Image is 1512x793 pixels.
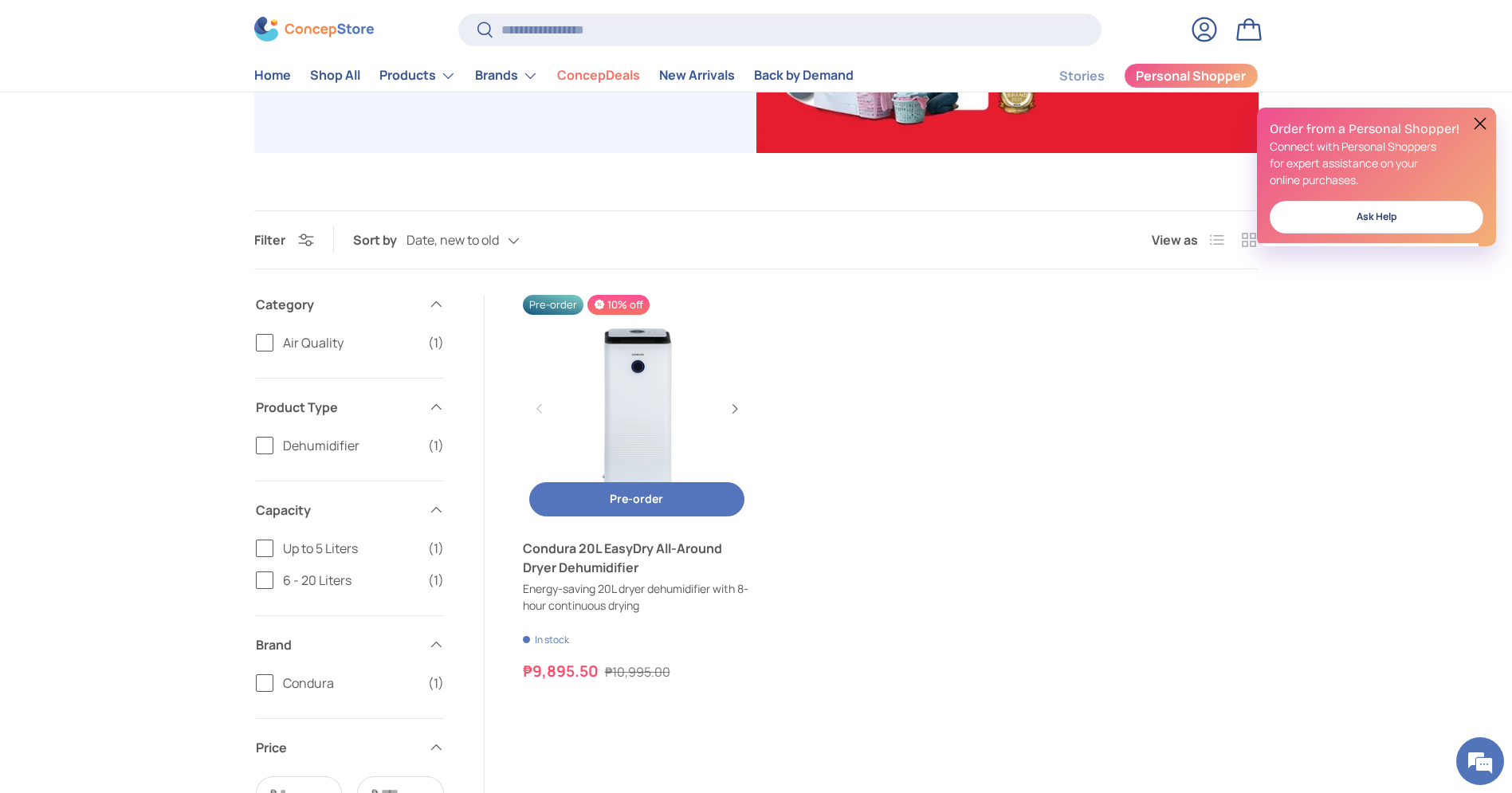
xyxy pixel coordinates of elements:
span: Capacity [256,501,418,520]
p: Connect with Personal Shoppers for expert assistance on your online purchases. [1270,138,1483,188]
span: (1) [428,436,444,455]
span: Price [256,738,418,757]
a: ConcepDeals [557,61,640,92]
span: 6 - 20 Liters [283,571,418,590]
span: (1) [428,333,444,352]
span: Air Quality [283,333,418,352]
span: View as [1152,230,1198,249]
h2: Order from a Personal Shopper! [1270,120,1483,138]
summary: Price [256,719,444,776]
summary: Product Type [256,379,444,436]
a: Personal Shopper [1124,63,1259,88]
span: 10% off [587,295,650,315]
span: Filter [254,231,285,249]
span: Date, new to old [406,233,499,248]
span: Dehumidifier [283,436,418,455]
a: Stories [1059,61,1105,92]
span: Brand [256,635,418,654]
button: Date, new to old [406,226,552,254]
a: Condura 20L EasyDry All-Around Dryer Dehumidifier [523,295,751,523]
span: Pre-order [610,491,663,506]
a: New Arrivals [659,61,735,92]
button: Filter [254,231,314,249]
span: Personal Shopper [1136,70,1246,83]
summary: Brand [256,616,444,673]
img: ConcepStore [254,18,374,42]
summary: Products [370,60,465,92]
a: Condura 20L EasyDry All-Around Dryer Dehumidifier [523,539,751,577]
a: Shop All [310,61,360,92]
nav: Secondary [1021,60,1259,92]
span: Category [256,295,418,314]
summary: Brands [465,60,548,92]
span: (1) [428,571,444,590]
span: Condura [283,673,418,693]
label: Sort by [353,230,406,249]
nav: Primary [254,60,854,92]
a: Home [254,61,291,92]
span: (1) [428,539,444,558]
span: Pre-order [523,295,583,315]
summary: Capacity [256,481,444,539]
button: Pre-order [529,482,744,516]
a: Back by Demand [754,61,854,92]
span: Up to 5 Liters [283,539,418,558]
a: Ask Help [1270,201,1483,234]
summary: Category [256,276,444,333]
span: (1) [428,673,444,693]
span: Product Type [256,398,418,417]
